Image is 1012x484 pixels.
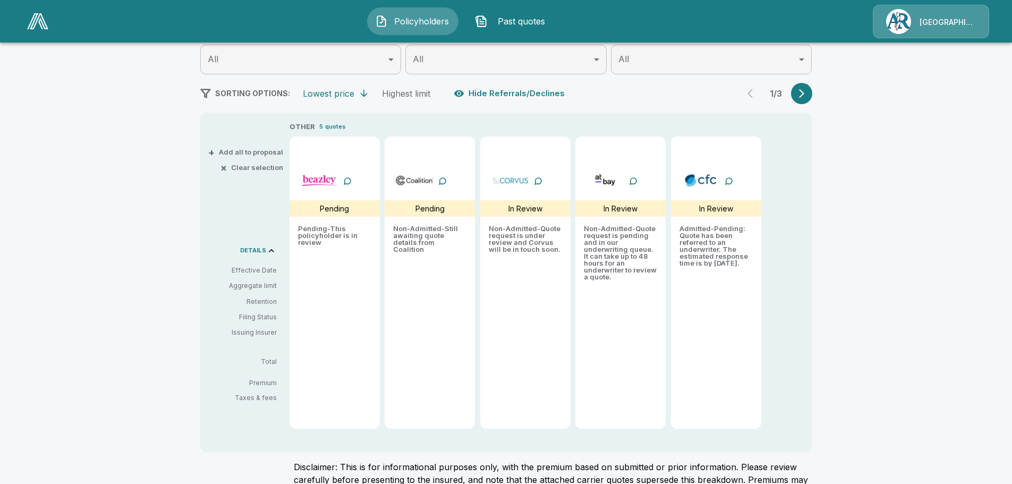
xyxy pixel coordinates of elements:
p: Issuing Insurer [209,328,277,337]
p: Admitted - Pending: Quote has been referred to an underwriter. The estimated response time is by ... [679,225,753,267]
span: All [618,54,629,64]
span: Past quotes [492,15,550,28]
p: Taxes & fees [209,395,285,401]
p: Aggregate limit [209,281,277,291]
button: +Add all to proposal [210,149,283,156]
p: quotes [325,122,346,131]
p: In Review [603,203,637,214]
p: Filing Status [209,312,277,322]
span: All [208,54,218,64]
span: SORTING OPTIONS: [215,89,290,98]
img: coalitioncyber [395,172,434,188]
p: Non-Admitted - Quote request is pending and in our underwriting queue. It can take up to 48 hours... [584,225,657,281]
img: AA Logo [27,13,48,29]
p: Pending - This policyholder is in review [298,225,371,246]
div: Highest limit [382,88,430,99]
button: ×Clear selection [223,164,283,171]
span: + [208,149,215,156]
img: atbaycybersurplus [586,172,625,188]
p: OTHER [290,122,315,132]
img: beazleycyber [300,172,339,188]
span: All [413,54,423,64]
p: Non-Admitted - Still awaiting quote details from Coalition [393,225,466,253]
button: Policyholders IconPolicyholders [367,7,458,35]
p: Retention [209,297,277,307]
div: Lowest price [303,88,354,99]
img: cfccyberadmitted [682,172,720,188]
p: Non-Admitted - Quote request is under review and Corvus will be in touch soon. [489,225,562,253]
p: Pending [415,203,445,214]
img: Past quotes Icon [475,15,488,28]
p: DETAILS [240,248,266,253]
button: Past quotes IconPast quotes [467,7,558,35]
img: Policyholders Icon [375,15,388,28]
p: Effective Date [209,266,277,275]
p: In Review [508,203,542,214]
p: Total [209,359,285,365]
span: Policyholders [392,15,450,28]
button: Hide Referrals/Declines [452,83,569,104]
p: Premium [209,380,285,386]
p: Pending [320,203,349,214]
span: × [220,164,227,171]
img: corvuscybersurplus [491,172,530,188]
p: 5 [319,122,323,131]
p: 1 / 3 [766,89,787,98]
p: In Review [699,203,733,214]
